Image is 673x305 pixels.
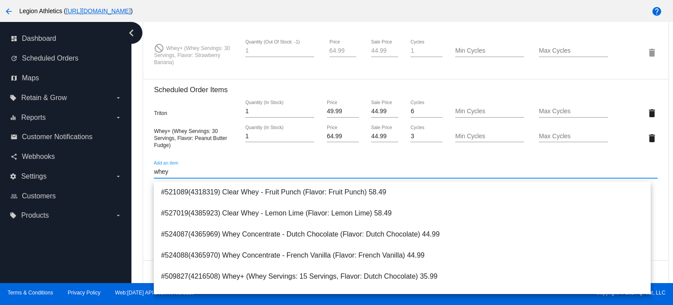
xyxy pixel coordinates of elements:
input: Min Cycles [455,47,524,54]
span: Dashboard [22,35,56,43]
a: email Customer Notifications [11,130,122,144]
mat-icon: help [652,6,662,17]
span: Settings [21,172,46,180]
input: Add an item [154,169,657,176]
i: chevron_left [124,26,138,40]
span: Scheduled Orders [22,54,78,62]
input: Max Cycles [539,133,608,140]
a: update Scheduled Orders [11,51,122,65]
span: #524088(4365970) Whey Concentrate - French Vanilla (Flavor: French Vanilla) 44.99 [161,245,644,266]
input: Cycles [411,108,443,115]
input: Quantity (In Stock) [245,108,314,115]
span: Products [21,212,49,219]
h3: Scheduled Order Items [154,79,657,94]
input: Quantity (In Stock) [245,133,314,140]
input: Price [327,108,359,115]
span: Retain & Grow [21,94,67,102]
a: dashboard Dashboard [11,32,122,46]
span: Customer Notifications [22,133,92,141]
mat-icon: do_not_disturb [154,43,164,54]
a: Web:[DATE] API:2025.09.02.1129 [115,290,195,296]
span: #527019(4385923) Clear Whey - Lemon Lime (Flavor: Lemon Lime) 58.49 [161,203,644,224]
input: Sale Price [371,47,398,54]
span: #509827(4216508) Whey+ (Whey Servings: 15 Servings, Flavor: Dutch Chocolate) 35.99 [161,266,644,287]
i: local_offer [10,94,17,101]
i: share [11,153,18,160]
span: Maps [22,74,39,82]
mat-icon: arrow_back [4,6,14,17]
input: Cycles [411,47,443,54]
i: dashboard [11,35,18,42]
i: map [11,75,18,82]
input: Price [329,47,356,54]
input: Sale Price [371,108,398,115]
mat-icon: delete [647,108,657,118]
i: arrow_drop_down [115,173,122,180]
i: email [11,133,18,140]
span: Triton [154,110,167,116]
i: local_offer [10,212,17,219]
span: Whey+ (Whey Servings: 30 Servings, Flavor: Peanut Butter Fudge) [154,128,227,148]
input: Cycles [411,133,443,140]
span: Webhooks [22,153,55,161]
span: #521089(4318319) Clear Whey - Fruit Punch (Flavor: Fruit Punch) 58.49 [161,182,644,203]
i: people_outline [11,193,18,200]
a: map Maps [11,71,122,85]
i: arrow_drop_down [115,212,122,219]
span: Legion Athletics ( ) [19,7,133,14]
i: arrow_drop_down [115,94,122,101]
i: equalizer [10,114,17,121]
span: Whey+ (Whey Servings: 30 Servings, Flavor: Strawberry Banana) [154,45,230,65]
input: Max Cycles [539,108,608,115]
a: people_outline Customers [11,189,122,203]
input: Quantity (Out Of Stock: -1) [245,47,314,54]
i: update [11,55,18,62]
input: Min Cycles [455,133,524,140]
input: Price [327,133,359,140]
span: Reports [21,114,46,122]
span: Copyright © 2024 QPilot, LLC [344,290,666,296]
a: Terms & Conditions [7,290,53,296]
a: Privacy Policy [68,290,101,296]
mat-icon: delete [647,133,657,144]
span: Customers [22,192,56,200]
input: Min Cycles [455,108,524,115]
i: settings [10,173,17,180]
input: Sale Price [371,133,398,140]
a: [URL][DOMAIN_NAME] [66,7,131,14]
i: arrow_drop_down [115,114,122,121]
a: share Webhooks [11,150,122,164]
mat-icon: delete [647,47,657,58]
input: Max Cycles [539,47,608,54]
span: #524087(4365969) Whey Concentrate - Dutch Chocolate (Flavor: Dutch Chocolate) 44.99 [161,224,644,245]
